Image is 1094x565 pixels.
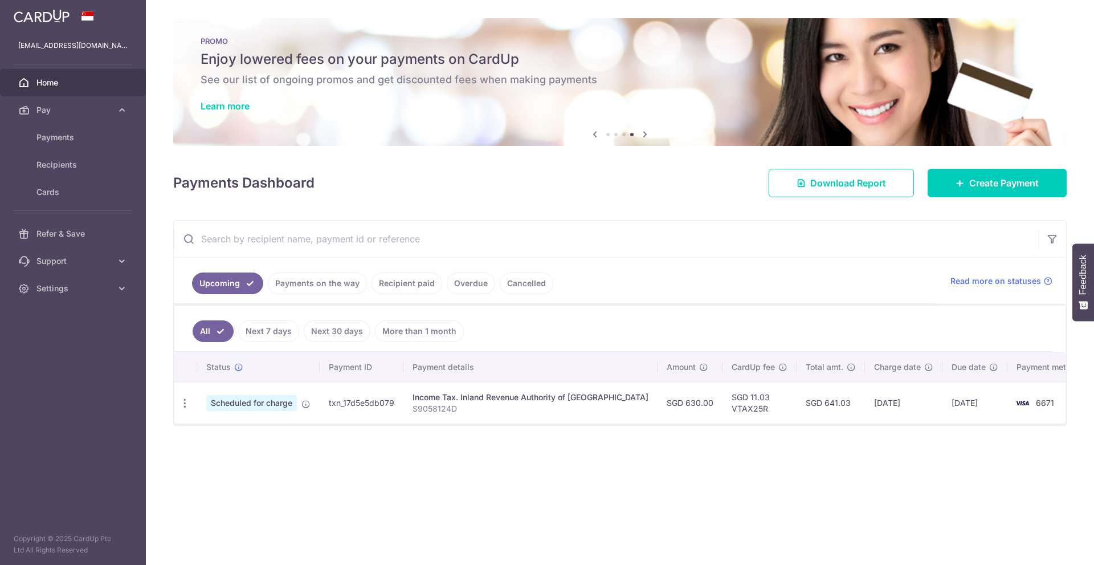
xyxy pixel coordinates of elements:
[18,40,128,51] p: [EMAIL_ADDRESS][DOMAIN_NAME]
[1007,352,1094,382] th: Payment method
[413,392,648,403] div: Income Tax. Inland Revenue Authority of [GEOGRAPHIC_DATA]
[173,18,1067,146] img: Latest Promos banner
[950,275,1052,287] a: Read more on statuses
[173,173,315,193] h4: Payments Dashboard
[201,50,1039,68] h5: Enjoy lowered fees on your payments on CardUp
[206,395,297,411] span: Scheduled for charge
[928,169,1067,197] a: Create Payment
[1078,255,1088,295] span: Feedback
[810,176,886,190] span: Download Report
[1036,398,1054,408] span: 6671
[372,273,442,294] a: Recipient paid
[320,352,403,382] th: Payment ID
[174,221,1039,257] input: Search by recipient name, payment id or reference
[732,361,775,373] span: CardUp fee
[806,361,843,373] span: Total amt.
[193,320,234,342] a: All
[874,361,921,373] span: Charge date
[1072,243,1094,321] button: Feedback - Show survey
[1021,531,1083,559] iframe: Opens a widget where you can find more information
[201,36,1039,46] p: PROMO
[238,320,299,342] a: Next 7 days
[36,104,112,116] span: Pay
[192,273,263,294] a: Upcoming
[201,73,1039,87] h6: See our list of ongoing promos and get discounted fees when making payments
[950,275,1041,287] span: Read more on statuses
[658,382,722,424] td: SGD 630.00
[375,320,464,342] a: More than 1 month
[667,361,696,373] span: Amount
[769,169,914,197] a: Download Report
[969,176,1039,190] span: Create Payment
[36,283,112,294] span: Settings
[403,352,658,382] th: Payment details
[942,382,1007,424] td: [DATE]
[36,132,112,143] span: Payments
[447,273,495,294] a: Overdue
[865,382,942,424] td: [DATE]
[36,255,112,267] span: Support
[320,382,403,424] td: txn_17d5e5db079
[36,159,112,170] span: Recipients
[500,273,553,294] a: Cancelled
[206,361,231,373] span: Status
[797,382,865,424] td: SGD 641.03
[413,403,648,414] p: S9058124D
[952,361,986,373] span: Due date
[14,9,70,23] img: CardUp
[1011,396,1034,410] img: Bank Card
[36,228,112,239] span: Refer & Save
[304,320,370,342] a: Next 30 days
[722,382,797,424] td: SGD 11.03 VTAX25R
[201,100,250,112] a: Learn more
[268,273,367,294] a: Payments on the way
[36,186,112,198] span: Cards
[36,77,112,88] span: Home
